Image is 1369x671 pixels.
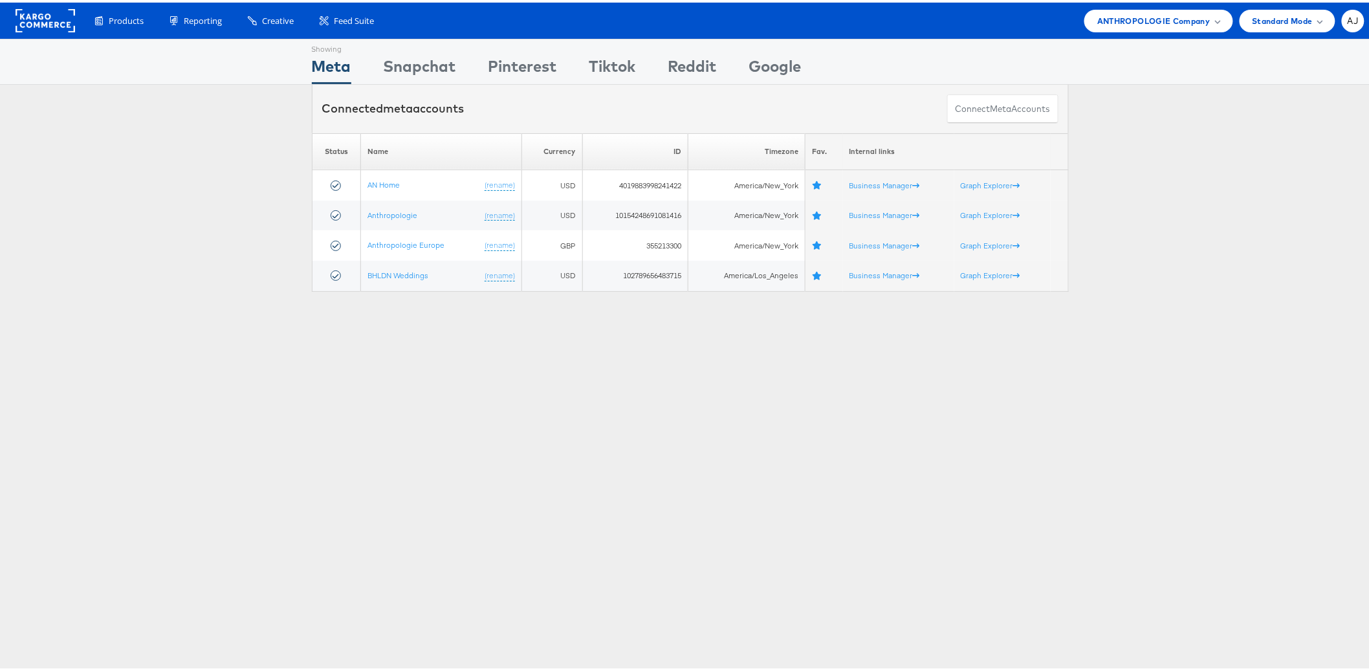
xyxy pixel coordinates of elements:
span: Products [109,12,144,25]
a: BHLDN Weddings [367,268,428,278]
span: meta [991,100,1012,113]
th: Status [312,131,361,168]
a: Graph Explorer [961,178,1020,188]
td: GBP [522,228,582,258]
a: Business Manager [849,238,920,248]
td: America/New_York [688,168,805,198]
span: Creative [262,12,294,25]
th: Name [361,131,522,168]
a: Graph Explorer [961,238,1020,248]
a: Business Manager [849,178,920,188]
td: USD [522,198,582,228]
a: (rename) [485,237,515,248]
td: America/New_York [688,198,805,228]
div: Snapchat [384,52,456,82]
div: Reddit [668,52,717,82]
div: Google [749,52,802,82]
td: America/Los_Angeles [688,258,805,289]
a: (rename) [485,268,515,279]
th: Timezone [688,131,805,168]
td: 4019883998241422 [582,168,688,198]
button: ConnectmetaAccounts [947,92,1058,121]
a: Graph Explorer [961,208,1020,217]
th: ID [582,131,688,168]
td: 102789656483715 [582,258,688,289]
a: Anthropologie [367,208,417,217]
td: 355213300 [582,228,688,258]
div: Connected accounts [322,98,465,115]
th: Currency [522,131,582,168]
a: Business Manager [849,268,920,278]
div: Pinterest [488,52,557,82]
td: USD [522,168,582,198]
span: Standard Mode [1253,12,1313,25]
td: 10154248691081416 [582,198,688,228]
div: Tiktok [589,52,636,82]
a: Graph Explorer [961,268,1020,278]
a: Business Manager [849,208,920,217]
a: Anthropologie Europe [367,237,444,247]
a: AN Home [367,177,400,187]
span: ANTHROPOLOGIE Company [1097,12,1210,25]
span: Feed Suite [334,12,374,25]
div: Showing [312,37,351,52]
span: meta [384,98,413,113]
a: (rename) [485,177,515,188]
td: USD [522,258,582,289]
a: (rename) [485,208,515,219]
td: America/New_York [688,228,805,258]
div: Meta [312,52,351,82]
span: AJ [1348,14,1359,23]
span: Reporting [184,12,222,25]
